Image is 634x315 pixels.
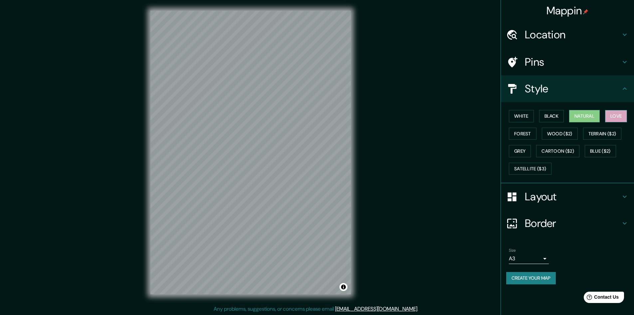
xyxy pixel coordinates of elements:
[583,128,622,140] button: Terrain ($2)
[501,75,634,102] div: Style
[501,210,634,237] div: Border
[501,21,634,48] div: Location
[525,82,621,95] h4: Style
[585,145,616,157] button: Blue ($2)
[418,305,419,313] div: .
[536,145,579,157] button: Cartoon ($2)
[150,11,351,294] canvas: Map
[542,128,578,140] button: Wood ($2)
[509,253,549,264] div: A3
[506,272,556,284] button: Create your map
[501,49,634,75] div: Pins
[546,4,589,17] h4: Mappin
[509,145,531,157] button: Grey
[509,110,534,122] button: White
[525,55,621,69] h4: Pins
[539,110,564,122] button: Black
[605,110,627,122] button: Love
[335,305,417,312] a: [EMAIL_ADDRESS][DOMAIN_NAME]
[525,28,621,41] h4: Location
[583,9,588,14] img: pin-icon.png
[525,217,621,230] h4: Border
[525,190,621,203] h4: Layout
[419,305,421,313] div: .
[501,183,634,210] div: Layout
[339,283,347,291] button: Toggle attribution
[214,305,418,313] p: Any problems, suggestions, or concerns please email .
[509,163,551,175] button: Satellite ($3)
[509,128,536,140] button: Forest
[569,110,600,122] button: Natural
[575,289,627,308] iframe: Help widget launcher
[509,248,516,253] label: Size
